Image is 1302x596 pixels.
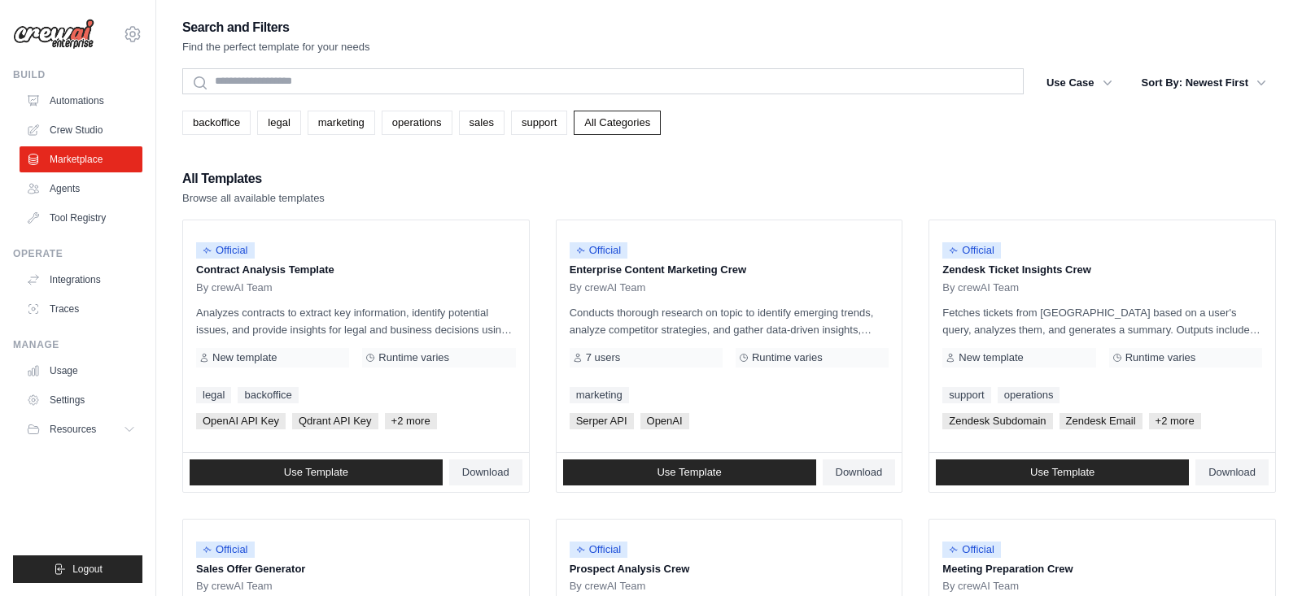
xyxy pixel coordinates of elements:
[284,466,348,479] span: Use Template
[196,242,255,259] span: Official
[942,304,1262,338] p: Fetches tickets from [GEOGRAPHIC_DATA] based on a user's query, analyzes them, and generates a su...
[640,413,689,429] span: OpenAI
[563,459,816,485] a: Use Template
[570,413,634,429] span: Serper API
[657,466,721,479] span: Use Template
[13,19,94,50] img: Logo
[20,296,142,322] a: Traces
[196,262,516,278] p: Contract Analysis Template
[382,111,452,135] a: operations
[462,466,509,479] span: Download
[13,247,142,260] div: Operate
[1132,68,1276,98] button: Sort By: Newest First
[942,242,1001,259] span: Official
[20,205,142,231] a: Tool Registry
[511,111,567,135] a: support
[378,351,449,364] span: Runtime varies
[1149,413,1201,429] span: +2 more
[942,281,1019,294] span: By crewAI Team
[574,111,661,135] a: All Categories
[292,413,378,429] span: Qdrant API Key
[20,416,142,442] button: Resources
[13,338,142,351] div: Manage
[1195,459,1269,485] a: Download
[942,387,990,403] a: support
[942,262,1262,278] p: Zendesk Ticket Insights Crew
[570,580,646,593] span: By crewAI Team
[72,563,103,576] span: Logout
[385,413,437,429] span: +2 more
[182,167,325,190] h2: All Templates
[959,351,1023,364] span: New template
[459,111,505,135] a: sales
[13,68,142,81] div: Build
[308,111,375,135] a: marketing
[449,459,522,485] a: Download
[942,542,1001,558] span: Official
[936,459,1189,485] a: Use Template
[196,304,516,338] p: Analyzes contracts to extract key information, identify potential issues, and provide insights fo...
[570,304,889,338] p: Conducts thorough research on topic to identify emerging trends, analyze competitor strategies, a...
[570,262,889,278] p: Enterprise Content Marketing Crew
[20,267,142,293] a: Integrations
[570,281,646,294] span: By crewAI Team
[182,16,370,39] h2: Search and Filters
[196,580,273,593] span: By crewAI Team
[182,111,251,135] a: backoffice
[196,413,286,429] span: OpenAI API Key
[20,117,142,143] a: Crew Studio
[570,387,629,403] a: marketing
[570,242,628,259] span: Official
[13,555,142,583] button: Logout
[1037,68,1122,98] button: Use Case
[20,146,142,172] a: Marketplace
[570,561,889,577] p: Prospect Analysis Crew
[570,542,628,558] span: Official
[196,542,255,558] span: Official
[20,387,142,413] a: Settings
[20,176,142,202] a: Agents
[212,351,277,364] span: New template
[942,580,1019,593] span: By crewAI Team
[20,88,142,114] a: Automations
[182,190,325,207] p: Browse all available templates
[998,387,1060,403] a: operations
[50,423,96,436] span: Resources
[823,459,896,485] a: Download
[836,466,883,479] span: Download
[1030,466,1094,479] span: Use Template
[1060,413,1143,429] span: Zendesk Email
[586,351,621,364] span: 7 users
[1208,466,1256,479] span: Download
[942,561,1262,577] p: Meeting Preparation Crew
[196,281,273,294] span: By crewAI Team
[942,413,1052,429] span: Zendesk Subdomain
[1125,351,1196,364] span: Runtime varies
[238,387,298,403] a: backoffice
[196,387,231,403] a: legal
[20,358,142,384] a: Usage
[196,561,516,577] p: Sales Offer Generator
[752,351,823,364] span: Runtime varies
[190,459,443,485] a: Use Template
[257,111,300,135] a: legal
[182,39,370,55] p: Find the perfect template for your needs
